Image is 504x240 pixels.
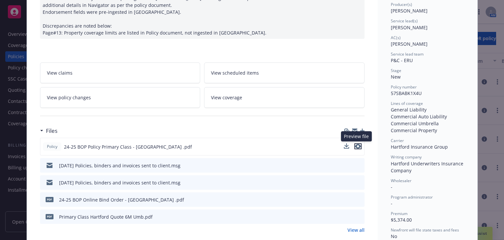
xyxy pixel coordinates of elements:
span: Carrier [391,138,404,143]
span: Hartford Insurance Group [391,144,448,150]
span: 24-25 BOP Policy Primary Class - [GEOGRAPHIC_DATA] .pdf [64,143,192,150]
span: [PERSON_NAME] [391,8,428,14]
a: View all [347,227,365,233]
span: New [391,74,401,80]
button: preview file [356,213,362,220]
button: preview file [354,143,362,149]
span: Program administrator [391,194,433,200]
span: Hartford Underwriters Insurance Company [391,160,465,174]
span: - [391,184,392,190]
button: preview file [356,196,362,203]
div: Files [40,127,57,135]
span: AC(s) [391,35,401,40]
span: Writing company [391,154,422,160]
span: [PERSON_NAME] [391,41,428,47]
span: Stage [391,68,401,73]
div: Preview file [341,131,372,141]
button: preview file [356,179,362,186]
span: View policy changes [47,94,91,101]
span: Wholesaler [391,178,411,183]
span: View coverage [211,94,242,101]
span: 57SBABK1X4U [391,90,422,96]
div: Commercial Property [391,127,464,134]
h3: Files [46,127,57,135]
span: Service lead team [391,51,424,57]
span: P&C - ERU [391,57,413,63]
span: pdf [46,214,53,219]
span: Lines of coverage [391,101,423,106]
span: Premium [391,211,408,216]
button: download file [344,143,349,149]
a: View scheduled items [204,62,365,83]
div: Commercial Auto Liability [391,113,464,120]
span: $5,374.00 [391,217,412,223]
button: download file [344,143,349,150]
button: preview file [354,143,362,150]
div: General Liability [391,106,464,113]
button: download file [346,179,351,186]
a: View claims [40,62,200,83]
div: 24-25 BOP Online Bind Order - [GEOGRAPHIC_DATA] .pdf [59,196,184,203]
span: - [391,200,392,206]
span: Newfront will file state taxes and fees [391,227,459,233]
span: View scheduled items [211,69,259,76]
a: View coverage [204,87,365,108]
a: View policy changes [40,87,200,108]
button: download file [346,213,351,220]
span: Service lead(s) [391,18,418,24]
div: [DATE] Policies, binders and invoices sent to client.msg [59,162,180,169]
button: download file [346,162,351,169]
span: View claims [47,69,73,76]
span: Policy number [391,84,417,90]
div: Commercial Umbrella [391,120,464,127]
span: [PERSON_NAME] [391,24,428,31]
div: [DATE] Policies, binders and invoices sent to client.msg [59,179,180,186]
span: Policy [46,144,59,150]
span: No [391,233,397,239]
button: preview file [356,162,362,169]
span: Producer(s) [391,2,412,7]
div: Primary Class Hartford Quote 6M Umb.pdf [59,213,153,220]
button: download file [346,196,351,203]
span: pdf [46,197,53,202]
